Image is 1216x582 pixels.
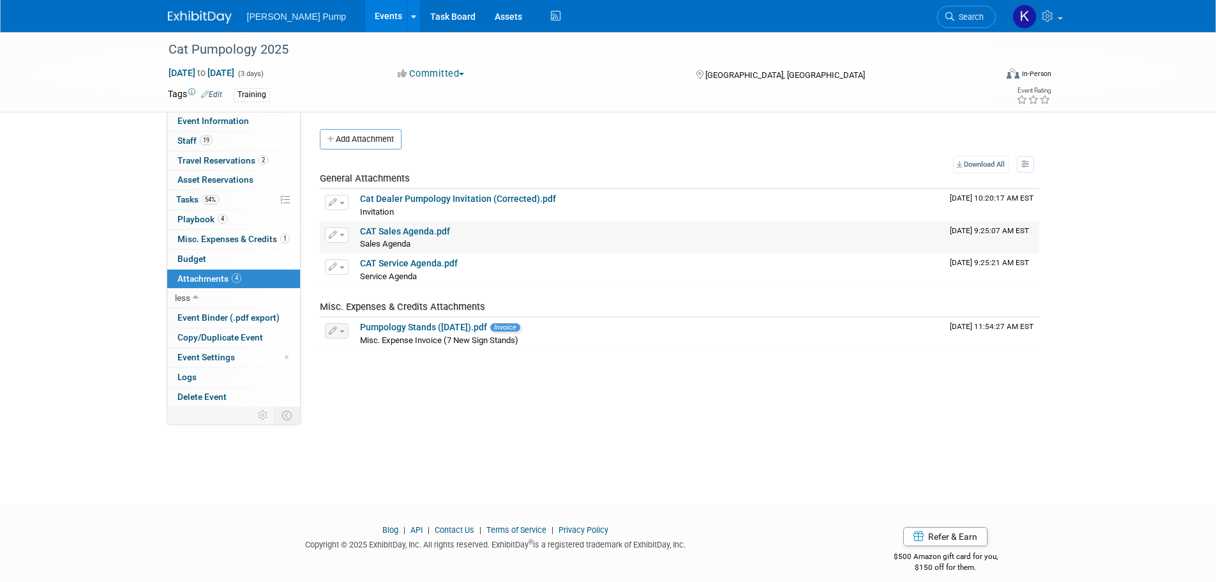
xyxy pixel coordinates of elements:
[400,525,409,535] span: |
[167,210,300,229] a: Playbook4
[167,388,300,407] a: Delete Event
[945,222,1039,254] td: Upload Timestamp
[168,11,232,24] img: ExhibitDay
[950,194,1033,203] span: Upload Timestamp
[177,332,263,342] span: Copy/Duplicate Event
[167,348,300,367] a: Event Settings
[548,525,557,535] span: |
[168,67,235,79] span: [DATE] [DATE]
[950,322,1033,331] span: Upload Timestamp
[320,172,410,184] span: General Attachments
[168,536,824,551] div: Copyright © 2025 ExhibitDay, Inc. All rights reserved. ExhibitDay is a registered trademark of Ex...
[559,525,608,535] a: Privacy Policy
[177,214,227,224] span: Playbook
[903,527,987,546] a: Refer & Earn
[177,135,213,146] span: Staff
[177,352,235,362] span: Event Settings
[280,234,290,243] span: 1
[232,273,241,283] span: 4
[285,355,289,359] span: Modified Layout
[1012,4,1037,29] img: Karrin Scott
[937,6,996,28] a: Search
[167,190,300,210] a: Tasks54%
[950,258,1029,267] span: Upload Timestamp
[237,70,264,78] span: (3 days)
[1021,69,1051,79] div: In-Person
[435,525,474,535] a: Contact Us
[953,156,1009,173] a: Download All
[177,254,206,264] span: Budget
[167,328,300,348] a: Copy/Duplicate Event
[234,88,270,102] div: Training
[177,312,280,323] span: Event Binder (.pdf export)
[200,135,213,145] span: 19
[950,226,1029,235] span: Upload Timestamp
[424,525,433,535] span: |
[476,525,484,535] span: |
[360,239,410,249] span: Sales Agenda
[177,155,268,165] span: Travel Reservations
[490,323,520,332] span: Invoice
[168,88,222,102] td: Tags
[167,132,300,151] a: Staff19
[843,543,1049,572] div: $500 Amazon gift card for you,
[167,289,300,308] a: less
[167,171,300,190] a: Asset Reservations
[843,562,1049,573] div: $150 off for them.
[320,301,485,312] span: Misc. Expenses & Credits Attachments
[218,214,227,224] span: 4
[167,368,300,387] a: Logs
[195,68,207,78] span: to
[705,70,865,80] span: [GEOGRAPHIC_DATA], [GEOGRAPHIC_DATA]
[486,525,546,535] a: Terms of Service
[167,230,300,249] a: Misc. Expenses & Credits1
[954,12,984,22] span: Search
[1016,88,1051,94] div: Event Rating
[167,250,300,269] a: Budget
[945,189,1039,221] td: Upload Timestamp
[360,194,556,204] a: Cat Dealer Pumpology Invitation (Corrected).pdf
[177,174,253,185] span: Asset Reservations
[176,194,219,204] span: Tasks
[382,525,398,535] a: Blog
[252,407,274,424] td: Personalize Event Tab Strip
[177,273,241,284] span: Attachments
[167,309,300,328] a: Event Binder (.pdf export)
[410,525,423,535] a: API
[177,234,290,244] span: Misc. Expenses & Credits
[177,116,249,126] span: Event Information
[164,38,977,61] div: Cat Pumpology 2025
[259,155,268,165] span: 2
[320,129,402,149] button: Add Attachment
[360,207,394,217] span: Invitation
[920,66,1052,86] div: Event Format
[167,270,300,289] a: Attachments4
[175,293,190,303] span: less
[201,90,222,99] a: Edit
[360,335,518,345] span: Misc. Expense Invoice (7 New Sign Stands)
[167,112,300,131] a: Event Information
[393,67,469,80] button: Committed
[360,258,458,268] a: CAT Service Agenda.pdf
[247,11,347,22] span: [PERSON_NAME] Pump
[945,318,1039,349] td: Upload Timestamp
[167,151,300,171] a: Travel Reservations2
[360,272,417,281] span: Service Agenda
[529,539,533,546] sup: ®
[360,322,487,332] a: Pumpology Stands ([DATE]).pdf
[202,195,219,204] span: 54%
[177,392,227,402] span: Delete Event
[1007,68,1019,79] img: Format-Inperson.png
[177,372,197,382] span: Logs
[274,407,300,424] td: Toggle Event Tabs
[360,226,450,236] a: CAT Sales Agenda.pdf
[945,254,1039,286] td: Upload Timestamp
